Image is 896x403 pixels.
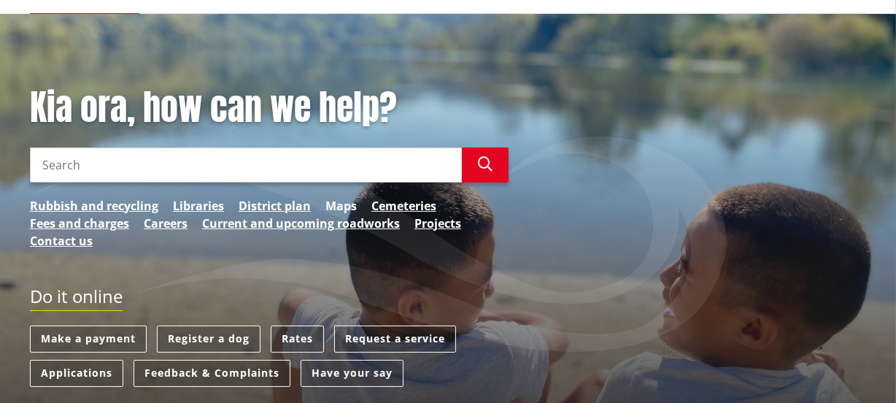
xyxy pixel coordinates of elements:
h2: Do it online [30,286,123,312]
a: Maps [325,197,357,215]
a: Cemeteries [371,197,436,215]
a: Contact us [30,232,93,250]
a: Applications [30,360,123,387]
a: Current and upcoming roadworks [202,215,400,232]
a: Have your say [301,360,403,387]
a: Register a dog [157,326,260,353]
a: Libraries [173,197,224,215]
a: Feedback & Complaints [134,360,290,387]
a: Make a payment [30,326,147,353]
a: Request a service [334,326,456,353]
a: Projects [414,215,461,232]
a: District plan [239,197,311,215]
a: Rubbish and recycling [30,197,158,215]
a: Rates [271,326,324,353]
a: Careers [144,215,188,232]
h1: Kia ora, how can we help? [30,87,509,129]
input: Search input [30,147,462,183]
a: Fees and charges [30,215,129,232]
